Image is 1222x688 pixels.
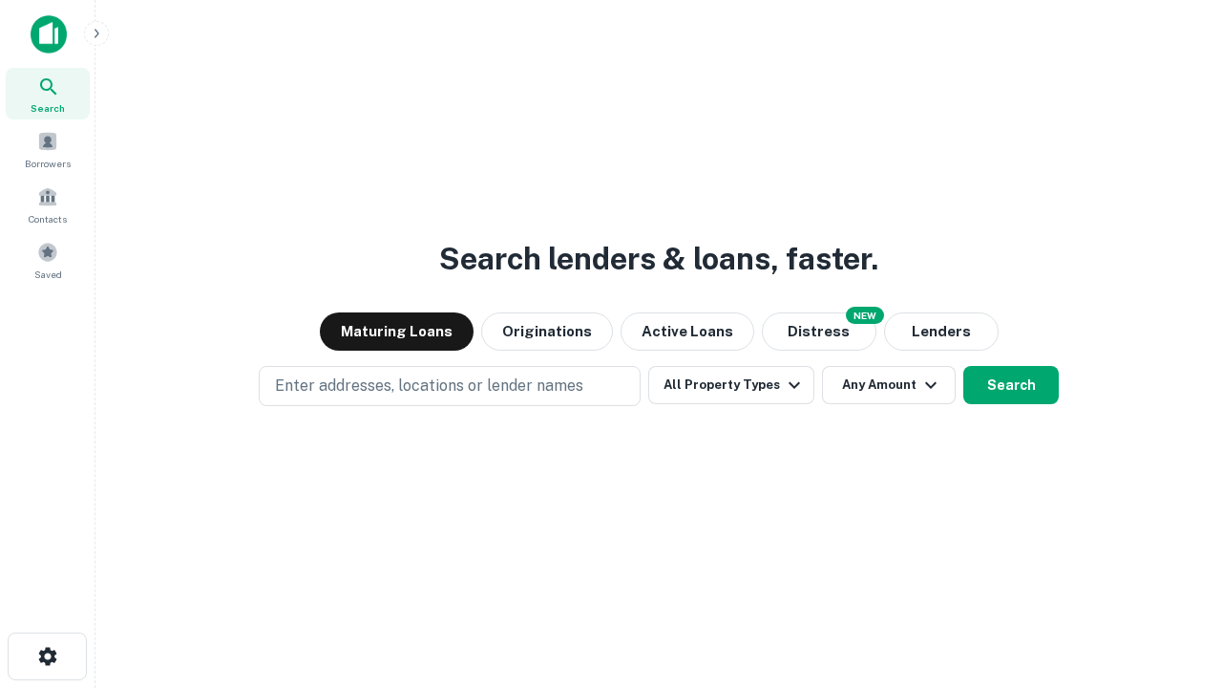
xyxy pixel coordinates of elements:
[6,179,90,230] a: Contacts
[275,375,583,398] p: Enter addresses, locations or lender names
[439,236,878,282] h3: Search lenders & loans, faster.
[29,211,67,226] span: Contacts
[31,100,65,116] span: Search
[259,366,641,406] button: Enter addresses, locations or lender names
[31,15,67,54] img: capitalize-icon.png
[6,68,90,119] a: Search
[6,123,90,175] a: Borrowers
[762,312,876,351] button: Search distressed loans with lien and other non-mortgage details.
[963,366,1059,404] button: Search
[648,366,814,404] button: All Property Types
[846,307,884,324] div: NEW
[1127,535,1222,627] iframe: Chat Widget
[822,366,956,404] button: Any Amount
[25,156,71,171] span: Borrowers
[621,312,754,351] button: Active Loans
[481,312,613,351] button: Originations
[320,312,474,351] button: Maturing Loans
[884,312,999,351] button: Lenders
[6,234,90,286] a: Saved
[34,267,62,282] span: Saved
